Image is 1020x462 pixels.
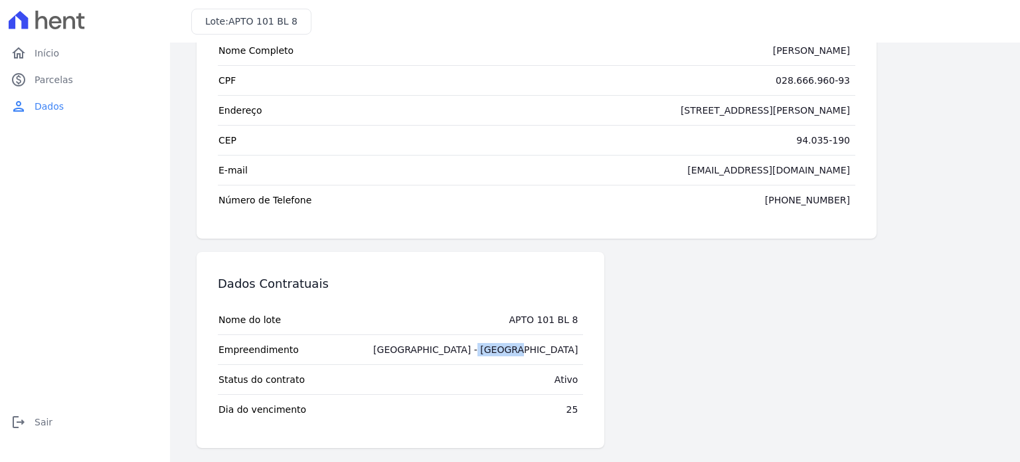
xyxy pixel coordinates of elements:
h3: Lote: [205,15,297,29]
div: [EMAIL_ADDRESS][DOMAIN_NAME] [687,164,850,177]
div: Ativo [554,373,578,386]
i: person [11,98,27,114]
div: [STREET_ADDRESS][PERSON_NAME] [681,104,850,117]
span: Nome do lote [218,313,281,326]
i: home [11,45,27,61]
i: paid [11,72,27,88]
a: homeInício [5,40,165,66]
div: [GEOGRAPHIC_DATA] - [GEOGRAPHIC_DATA] [373,343,578,356]
span: Início [35,47,59,60]
span: Número de Telefone [218,193,311,207]
span: Dados [35,100,64,113]
div: [PERSON_NAME] [773,44,850,57]
div: APTO 101 BL 8 [509,313,578,326]
span: Endereço [218,104,262,117]
div: 94.035-190 [796,134,850,147]
span: E-mail [218,164,248,177]
a: logoutSair [5,409,165,435]
div: [PHONE_NUMBER] [765,193,850,207]
span: Nome Completo [218,44,294,57]
span: Parcelas [35,73,73,86]
a: personDados [5,93,165,120]
span: CEP [218,134,236,147]
a: paidParcelas [5,66,165,93]
span: CPF [218,74,236,87]
div: 25 [566,403,578,416]
span: APTO 101 BL 8 [228,16,297,27]
div: 028.666.960-93 [776,74,850,87]
span: Empreendimento [218,343,299,356]
h3: Dados Contratuais [218,276,329,292]
span: Status do contrato [218,373,305,386]
span: Sair [35,415,52,429]
i: logout [11,414,27,430]
span: Dia do vencimento [218,403,306,416]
